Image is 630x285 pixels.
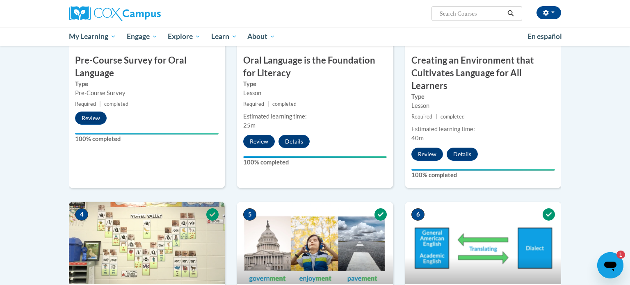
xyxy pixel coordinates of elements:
[211,32,237,41] span: Learn
[411,208,425,221] span: 6
[411,92,555,101] label: Type
[243,112,387,121] div: Estimated learning time:
[247,32,275,41] span: About
[504,9,517,18] button: Search
[272,101,297,107] span: completed
[69,6,225,21] a: Cox Campus
[206,27,242,46] a: Learn
[75,80,219,89] label: Type
[243,158,387,167] label: 100% completed
[69,54,225,80] h3: Pre-Course Survey for Oral Language
[99,101,101,107] span: |
[243,80,387,89] label: Type
[243,208,256,221] span: 5
[411,101,555,110] div: Lesson
[411,148,443,161] button: Review
[436,114,437,120] span: |
[411,125,555,134] div: Estimated learning time:
[75,112,107,125] button: Review
[411,135,424,141] span: 40m
[439,9,504,18] input: Search Courses
[75,101,96,107] span: Required
[75,133,219,135] div: Your progress
[75,208,88,221] span: 4
[237,202,393,284] img: Course Image
[527,32,562,41] span: En español
[536,6,561,19] button: Account Settings
[69,202,225,284] img: Course Image
[243,156,387,158] div: Your progress
[162,27,206,46] a: Explore
[243,101,264,107] span: Required
[127,32,157,41] span: Engage
[243,135,275,148] button: Review
[405,202,561,284] img: Course Image
[243,122,256,129] span: 25m
[75,89,219,98] div: Pre-Course Survey
[168,32,201,41] span: Explore
[267,101,269,107] span: |
[75,135,219,144] label: 100% completed
[57,27,573,46] div: Main menu
[405,54,561,92] h3: Creating an Environment that Cultivates Language for All Learners
[237,54,393,80] h3: Oral Language is the Foundation for Literacy
[597,252,623,278] iframe: Button to launch messaging window, 1 unread message
[441,114,465,120] span: completed
[69,32,116,41] span: My Learning
[242,27,281,46] a: About
[104,101,128,107] span: completed
[609,251,625,259] iframe: Number of unread messages
[243,89,387,98] div: Lesson
[69,6,161,21] img: Cox Campus
[447,148,478,161] button: Details
[411,169,555,171] div: Your progress
[278,135,310,148] button: Details
[411,114,432,120] span: Required
[121,27,163,46] a: Engage
[522,28,567,45] a: En español
[411,171,555,180] label: 100% completed
[64,27,121,46] a: My Learning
